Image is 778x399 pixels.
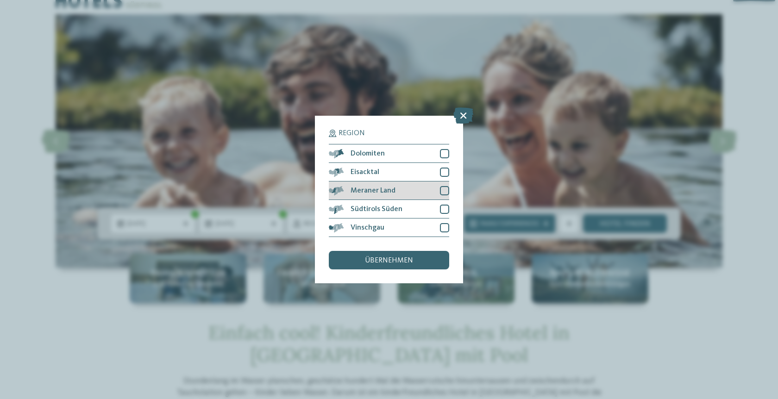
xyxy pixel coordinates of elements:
[351,224,384,231] span: Vinschgau
[339,130,365,137] span: Region
[351,206,402,213] span: Südtirols Süden
[351,150,385,157] span: Dolomiten
[351,187,395,194] span: Meraner Land
[365,257,413,264] span: übernehmen
[351,168,379,176] span: Eisacktal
